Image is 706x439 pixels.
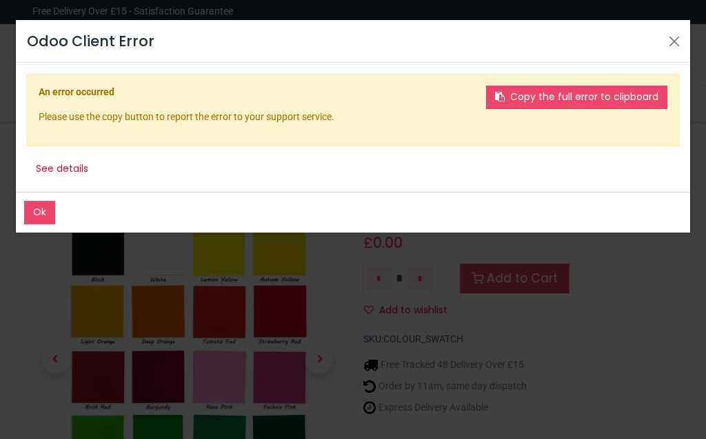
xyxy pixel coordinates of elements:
button: Close [664,31,685,52]
button: Ok [24,201,55,224]
p: Please use the copy button to report the error to your support service. [39,110,667,124]
b: An error occurred [39,86,114,97]
h4: Odoo Client Error [27,31,154,51]
button: Copy the full error to clipboard [486,86,667,109]
button: See details [27,157,97,181]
